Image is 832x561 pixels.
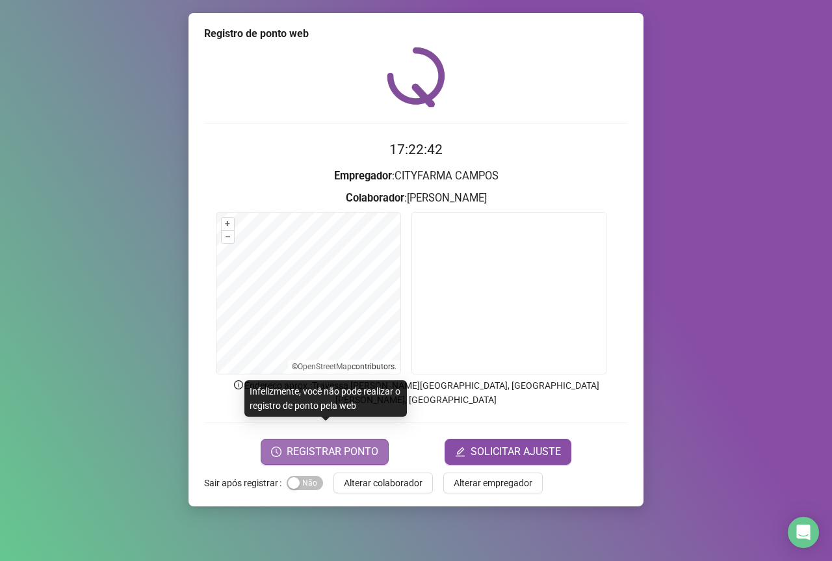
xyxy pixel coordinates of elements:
[271,447,281,457] span: clock-circle
[204,378,628,407] p: Endereço aprox. : Travessa [PERSON_NAME][GEOGRAPHIC_DATA], [GEOGRAPHIC_DATA][PERSON_NAME], [GEOGR...
[346,192,404,204] strong: Colaborador
[445,439,571,465] button: editSOLICITAR AJUSTE
[443,473,543,493] button: Alterar empregador
[788,517,819,548] div: Open Intercom Messenger
[233,379,244,391] span: info-circle
[333,473,433,493] button: Alterar colaborador
[471,444,561,460] span: SOLICITAR AJUSTE
[287,444,378,460] span: REGISTRAR PONTO
[204,190,628,207] h3: : [PERSON_NAME]
[344,476,422,490] span: Alterar colaborador
[387,47,445,107] img: QRPoint
[454,476,532,490] span: Alterar empregador
[455,447,465,457] span: edit
[261,439,389,465] button: REGISTRAR PONTO
[389,142,443,157] time: 17:22:42
[222,218,234,230] button: +
[298,362,352,371] a: OpenStreetMap
[244,380,407,417] div: Infelizmente, você não pode realizar o registro de ponto pela web
[334,170,392,182] strong: Empregador
[204,168,628,185] h3: : CITYFARMA CAMPOS
[222,231,234,243] button: –
[204,473,287,493] label: Sair após registrar
[204,26,628,42] div: Registro de ponto web
[292,362,396,371] li: © contributors.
